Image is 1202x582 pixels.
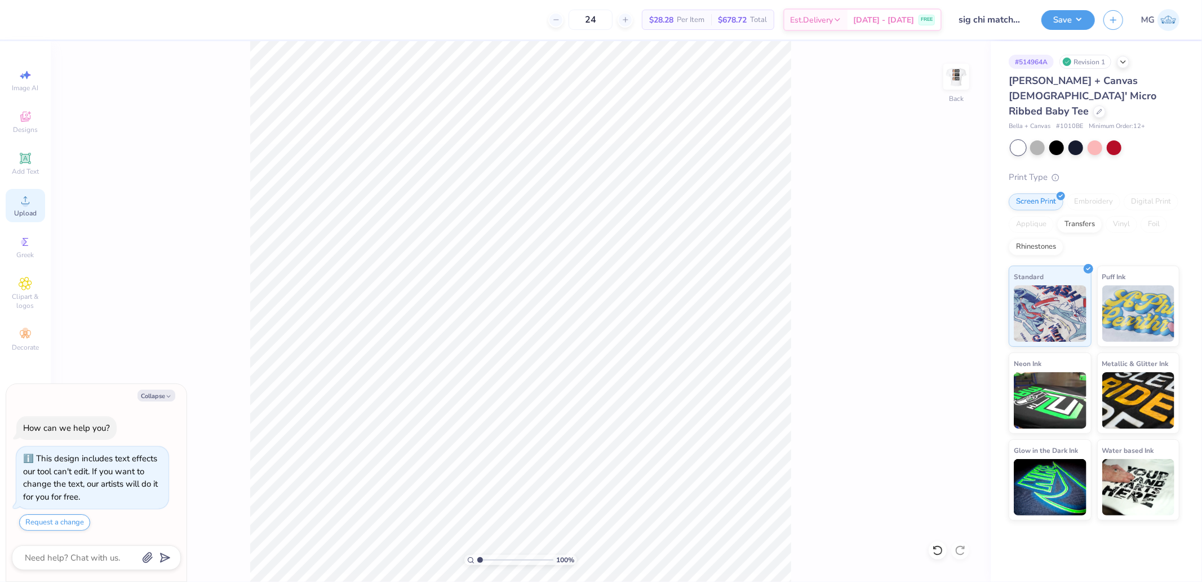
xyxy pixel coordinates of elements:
div: Transfers [1057,216,1102,233]
div: Revision 1 [1059,55,1111,69]
span: Bella + Canvas [1009,122,1050,131]
span: Puff Ink [1102,271,1126,283]
div: Applique [1009,216,1054,233]
input: Untitled Design [950,8,1033,31]
a: MG [1141,9,1179,31]
img: Standard [1014,285,1086,342]
span: Upload [14,209,37,218]
img: Metallic & Glitter Ink [1102,372,1175,429]
span: [DATE] - [DATE] [853,14,914,26]
img: Back [945,65,968,88]
div: This design includes text effects our tool can't edit. If you want to change the text, our artist... [23,453,158,502]
span: Minimum Order: 12 + [1089,122,1145,131]
button: Save [1041,10,1095,30]
span: Metallic & Glitter Ink [1102,358,1169,369]
span: 100 % [556,555,574,565]
span: MG [1141,14,1155,27]
span: Add Text [12,167,39,176]
span: FREE [921,16,933,24]
div: Screen Print [1009,193,1063,210]
div: Print Type [1009,171,1179,184]
span: Per Item [677,14,704,26]
span: $678.72 [718,14,747,26]
span: Est. Delivery [790,14,833,26]
img: Water based Ink [1102,459,1175,515]
img: Puff Ink [1102,285,1175,342]
span: $28.28 [649,14,673,26]
div: How can we help you? [23,422,110,434]
span: Water based Ink [1102,444,1154,456]
span: Neon Ink [1014,358,1041,369]
input: – – [569,10,613,30]
img: Neon Ink [1014,372,1086,429]
span: Decorate [12,343,39,352]
button: Request a change [19,514,90,531]
div: Foil [1141,216,1167,233]
div: Vinyl [1106,216,1137,233]
span: Standard [1014,271,1044,283]
span: # 1010BE [1056,122,1083,131]
span: Image AI [12,83,39,92]
div: Digital Print [1124,193,1178,210]
button: Collapse [138,390,175,402]
span: Total [750,14,767,26]
div: # 514964A [1009,55,1054,69]
div: Embroidery [1067,193,1120,210]
span: [PERSON_NAME] + Canvas [DEMOGRAPHIC_DATA]' Micro Ribbed Baby Tee [1009,74,1156,118]
div: Rhinestones [1009,239,1063,255]
span: Designs [13,125,38,134]
div: Back [949,94,964,104]
img: Michael Galon [1157,9,1179,31]
span: Glow in the Dark Ink [1014,444,1078,456]
span: Greek [17,250,34,259]
span: Clipart & logos [6,292,45,310]
img: Glow in the Dark Ink [1014,459,1086,515]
